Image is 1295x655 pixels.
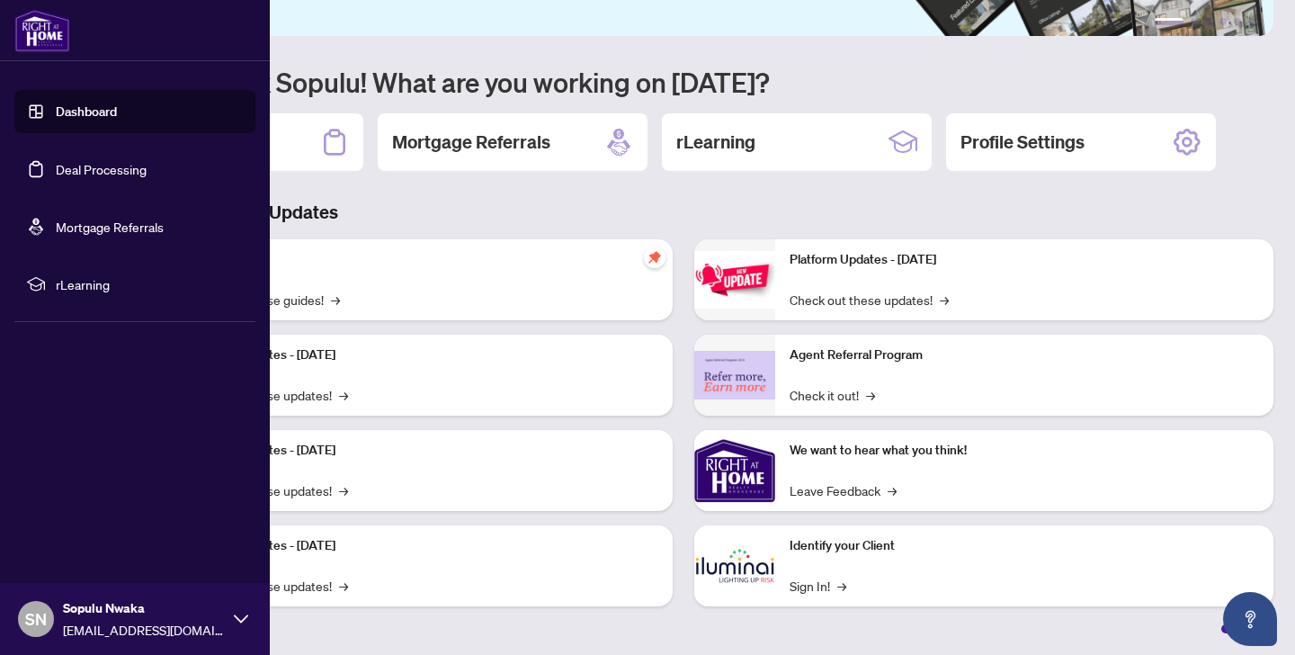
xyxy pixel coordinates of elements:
span: → [866,385,875,405]
span: → [837,576,846,596]
span: → [339,480,348,500]
h2: Profile Settings [960,130,1085,155]
p: Platform Updates - [DATE] [790,250,1259,270]
span: → [339,576,348,596]
h3: Brokerage & Industry Updates [94,200,1273,225]
span: rLearning [56,274,243,294]
span: → [331,290,340,310]
span: SN [25,606,47,632]
p: Platform Updates - [DATE] [189,345,658,365]
h2: rLearning [676,130,755,155]
a: Mortgage Referrals [56,219,164,235]
p: Platform Updates - [DATE] [189,536,658,556]
button: 3 [1205,18,1212,25]
button: 2 [1191,18,1198,25]
button: Open asap [1223,592,1277,646]
img: Identify your Client [694,525,775,606]
span: → [339,385,348,405]
p: Agent Referral Program [790,345,1259,365]
img: logo [14,9,70,52]
a: Sign In!→ [790,576,846,596]
a: Leave Feedback→ [790,480,897,500]
img: We want to hear what you think! [694,430,775,511]
h2: Mortgage Referrals [392,130,550,155]
span: → [888,480,897,500]
button: 5 [1234,18,1241,25]
a: Check out these updates!→ [790,290,949,310]
img: Agent Referral Program [694,351,775,400]
a: Dashboard [56,103,117,120]
a: Check it out!→ [790,385,875,405]
button: 1 [1155,18,1183,25]
span: [EMAIL_ADDRESS][DOMAIN_NAME] [63,620,225,640]
a: Deal Processing [56,161,147,177]
span: pushpin [644,247,665,268]
button: 4 [1219,18,1227,25]
p: Platform Updates - [DATE] [189,441,658,461]
button: 6 [1248,18,1255,25]
p: Identify your Client [790,536,1259,556]
span: → [940,290,949,310]
p: Self-Help [189,250,658,270]
img: Platform Updates - June 23, 2025 [694,251,775,308]
p: We want to hear what you think! [790,441,1259,461]
span: Sopulu Nwaka [63,598,225,618]
h1: Welcome back Sopulu! What are you working on [DATE]? [94,65,1273,99]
